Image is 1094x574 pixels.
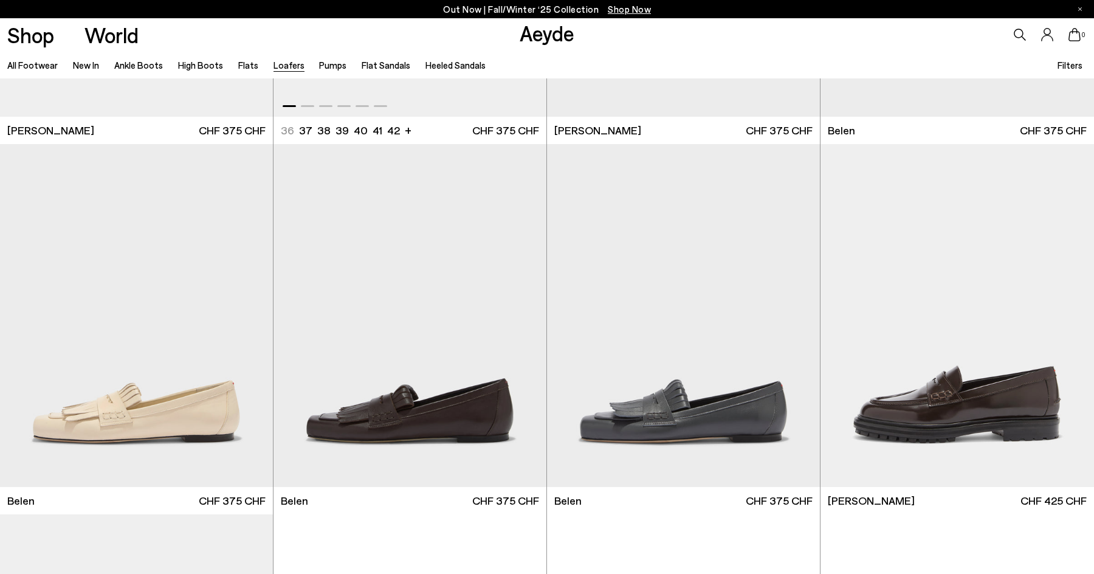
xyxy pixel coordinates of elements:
span: [PERSON_NAME] [554,123,641,138]
a: [PERSON_NAME] CHF 425 CHF [820,487,1094,514]
li: 38 [317,123,331,138]
a: 0 [1068,28,1081,41]
ul: variant [281,123,396,138]
span: Navigate to /collections/new-in [608,4,651,15]
span: CHF 375 CHF [472,493,539,508]
li: 41 [373,123,382,138]
a: Heeled Sandals [425,60,486,71]
a: Belen CHF 375 CHF [547,487,820,514]
a: High Boots [178,60,223,71]
span: CHF 375 CHF [199,123,266,138]
img: Belen Tassel Loafers [547,144,820,487]
a: Flat Sandals [362,60,410,71]
span: Belen [554,493,582,508]
span: Belen [281,493,308,508]
a: All Footwear [7,60,58,71]
span: Belen [828,123,855,138]
span: 0 [1081,32,1087,38]
a: World [84,24,139,46]
span: Filters [1058,60,1082,71]
span: CHF 375 CHF [746,493,813,508]
a: 36 37 38 39 40 41 42 + CHF 375 CHF [273,117,546,144]
a: Belen CHF 375 CHF [273,487,546,514]
a: Aeyde [520,20,574,46]
span: Belen [7,493,35,508]
a: New In [73,60,99,71]
li: 42 [387,123,400,138]
span: CHF 375 CHF [1020,123,1087,138]
a: [PERSON_NAME] CHF 375 CHF [547,117,820,144]
li: 40 [354,123,368,138]
span: [PERSON_NAME] [828,493,915,508]
a: Flats [238,60,258,71]
li: 39 [335,123,349,138]
a: Ankle Boots [114,60,163,71]
a: Loafers [273,60,304,71]
li: + [405,122,411,138]
span: CHF 375 CHF [746,123,813,138]
a: Shop [7,24,54,46]
span: [PERSON_NAME] [7,123,94,138]
span: CHF 375 CHF [199,493,266,508]
span: CHF 375 CHF [472,123,539,138]
p: Out Now | Fall/Winter ‘25 Collection [443,2,651,17]
li: 37 [299,123,312,138]
a: Pumps [319,60,346,71]
a: Belen CHF 375 CHF [820,117,1094,144]
span: CHF 425 CHF [1020,493,1087,508]
img: Leon Loafers [820,144,1094,487]
img: Belen Tassel Loafers [273,144,546,487]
